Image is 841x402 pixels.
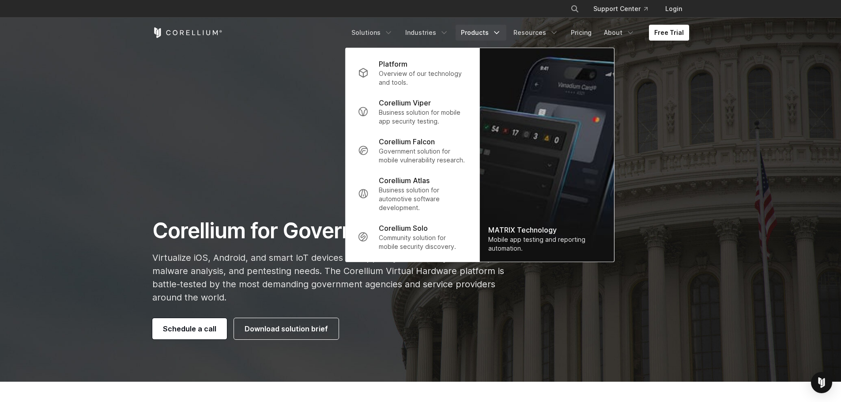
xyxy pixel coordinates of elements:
[488,225,605,235] div: MATRIX Technology
[379,98,431,108] p: Corellium Viper
[379,147,467,165] p: Government solution for mobile vulnerability research.
[351,218,474,256] a: Corellium Solo Community solution for mobile security discovery.
[599,25,640,41] a: About
[567,1,583,17] button: Search
[152,27,223,38] a: Corellium Home
[351,53,474,92] a: Platform Overview of our technology and tools.
[152,318,227,339] a: Schedule a call
[379,69,467,87] p: Overview of our technology and tools.
[351,170,474,218] a: Corellium Atlas Business solution for automotive software development.
[351,92,474,131] a: Corellium Viper Business solution for mobile app security testing.
[811,372,832,393] div: Open Intercom Messenger
[379,136,435,147] p: Corellium Falcon
[560,1,689,17] div: Navigation Menu
[479,48,614,262] a: MATRIX Technology Mobile app testing and reporting automation.
[346,25,398,41] a: Solutions
[152,251,504,304] p: Virtualize iOS, Android, and smart IoT devices to support your security research, malware analysi...
[152,218,504,244] h1: Corellium for Government
[649,25,689,41] a: Free Trial
[456,25,506,41] a: Products
[508,25,564,41] a: Resources
[346,25,689,41] div: Navigation Menu
[379,186,467,212] p: Business solution for automotive software development.
[566,25,597,41] a: Pricing
[400,25,454,41] a: Industries
[379,175,430,186] p: Corellium Atlas
[479,48,614,262] img: Matrix_WebNav_1x
[245,323,328,334] span: Download solution brief
[586,1,655,17] a: Support Center
[488,235,605,253] div: Mobile app testing and reporting automation.
[379,59,407,69] p: Platform
[351,131,474,170] a: Corellium Falcon Government solution for mobile vulnerability research.
[658,1,689,17] a: Login
[379,108,467,126] p: Business solution for mobile app security testing.
[379,233,467,251] p: Community solution for mobile security discovery.
[234,318,339,339] a: Download solution brief
[379,223,428,233] p: Corellium Solo
[163,323,216,334] span: Schedule a call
